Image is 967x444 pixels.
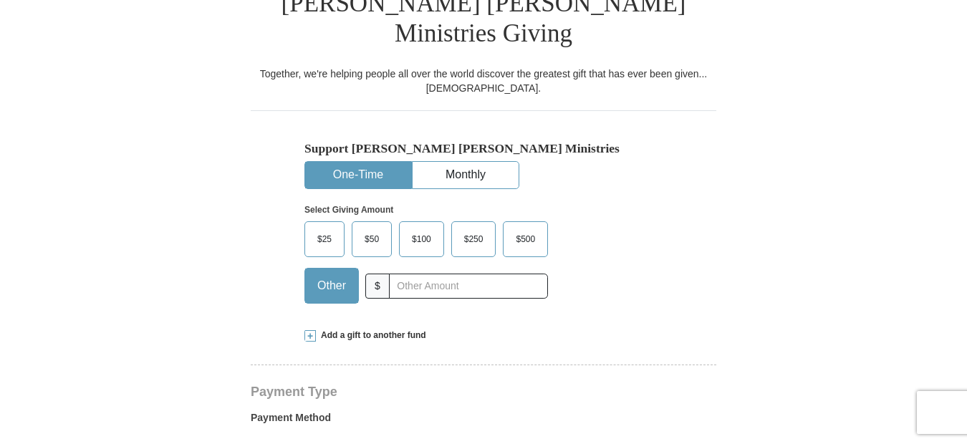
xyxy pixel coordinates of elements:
[457,228,491,250] span: $250
[304,141,663,156] h5: Support [PERSON_NAME] [PERSON_NAME] Ministries
[251,67,716,95] div: Together, we're helping people all over the world discover the greatest gift that has ever been g...
[509,228,542,250] span: $500
[316,329,426,342] span: Add a gift to another fund
[389,274,548,299] input: Other Amount
[405,228,438,250] span: $100
[310,275,353,296] span: Other
[357,228,386,250] span: $50
[413,162,519,188] button: Monthly
[251,386,716,397] h4: Payment Type
[305,162,411,188] button: One-Time
[365,274,390,299] span: $
[304,205,393,215] strong: Select Giving Amount
[251,410,716,432] label: Payment Method
[310,228,339,250] span: $25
